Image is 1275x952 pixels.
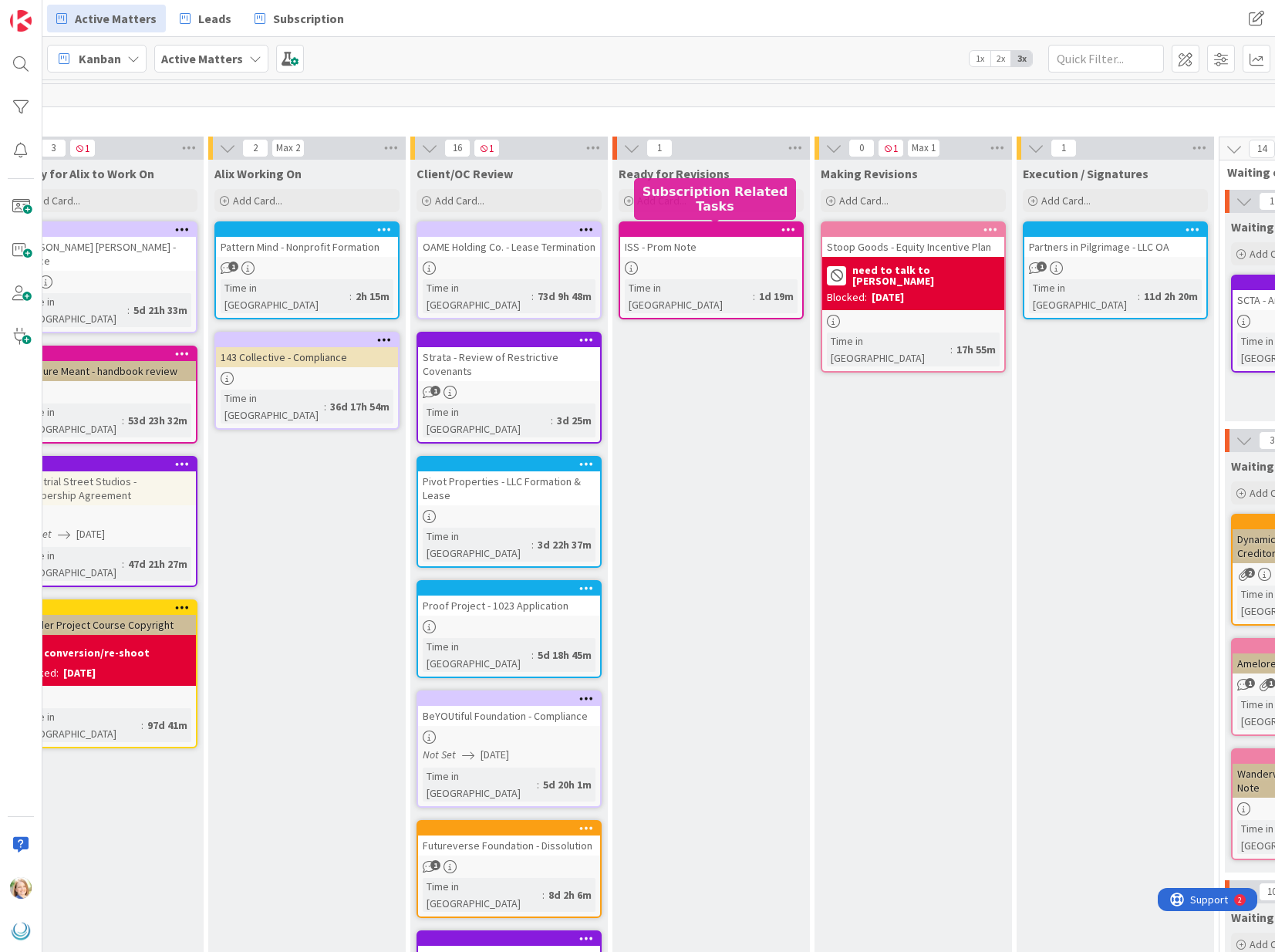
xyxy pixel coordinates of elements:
[1041,194,1091,208] span: Add Card...
[31,194,80,208] span: Add Card...
[417,580,602,678] a: Proof Project - 1023 ApplicationTime in [GEOGRAPHIC_DATA]:5d 18h 45m
[1023,221,1208,319] a: Partners in Pilgrimage - LLC OATime in [GEOGRAPHIC_DATA]:11d 2h 20m
[827,289,867,306] div: Blocked:
[417,332,602,444] a: Strata - Review of Restrictive CovenantsTime in [GEOGRAPHIC_DATA]:3d 25m
[417,166,513,181] span: Client/OC Review
[418,457,600,505] div: Pivot Properties - LLC Formation & Lease
[534,536,595,553] div: 3d 22h 37m
[418,347,600,381] div: Strata - Review of Restrictive Covenants
[19,547,122,581] div: Time in [GEOGRAPHIC_DATA]
[1249,140,1275,158] span: 14
[221,390,324,424] div: Time in [GEOGRAPHIC_DATA]
[620,223,802,257] div: ISS - Prom Note
[531,646,534,663] span: :
[423,403,551,437] div: Time in [GEOGRAPHIC_DATA]
[417,456,602,568] a: Pivot Properties - LLC Formation & LeaseTime in [GEOGRAPHIC_DATA]:3d 22h 37m
[534,646,595,663] div: 5d 18h 45m
[32,2,70,21] span: Support
[214,332,400,430] a: 143 Collective - ComplianceTime in [GEOGRAPHIC_DATA]:36d 17h 54m
[444,139,471,157] span: 16
[417,690,602,808] a: BeYOUtiful Foundation - ComplianceNot Set[DATE]Time in [GEOGRAPHIC_DATA]:5d 20h 1m
[12,346,197,444] a: Measure Meant - handbook reviewTime in [GEOGRAPHIC_DATA]:53d 23h 32m
[418,836,600,856] div: Futureverse Foundation - Dissolution
[1245,678,1255,688] span: 1
[1048,45,1164,73] input: Quick Filter...
[14,237,196,271] div: [PERSON_NAME] [PERSON_NAME] - Advice
[1024,237,1206,257] div: Partners in Pilgrimage - LLC OA
[1011,51,1032,66] span: 3x
[63,665,96,681] div: [DATE]
[216,347,398,367] div: 143 Collective - Compliance
[418,582,600,616] div: Proof Project - 1023 Application
[827,333,950,366] div: Time in [GEOGRAPHIC_DATA]
[127,302,130,319] span: :
[474,139,500,157] span: 1
[273,9,344,28] span: Subscription
[755,288,798,305] div: 1d 19m
[12,456,197,587] a: Industrial Street Studios - Membership AgreementNot Set[DATE]Time in [GEOGRAPHIC_DATA]:47d 21h 27m
[76,526,105,542] span: [DATE]
[14,601,196,635] div: Wander Project Course Copyright
[12,166,154,181] span: Ready for Alix to Work On
[619,221,804,319] a: ISS - Prom NoteTime in [GEOGRAPHIC_DATA]:1d 19m
[216,223,398,257] div: Pattern Mind - Nonprofit Formation
[640,184,790,214] h5: Subscription Related Tasks
[141,717,143,734] span: :
[553,412,595,429] div: 3d 25m
[10,10,32,32] img: Visit kanbanzone.com
[122,412,124,429] span: :
[423,768,537,802] div: Time in [GEOGRAPHIC_DATA]
[542,886,545,903] span: :
[646,139,673,157] span: 1
[324,398,326,415] span: :
[130,302,191,319] div: 5d 21h 33m
[14,471,196,505] div: Industrial Street Studios - Membership Agreement
[534,288,595,305] div: 73d 9h 48m
[531,536,534,553] span: :
[990,51,1011,66] span: 2x
[872,289,904,306] div: [DATE]
[124,555,191,572] div: 47d 21h 27m
[12,599,197,748] a: Wander Project Course Copyrightconversion/re-shootBlocked:[DATE]Time in [GEOGRAPHIC_DATA]:97d 41m
[80,6,84,19] div: 2
[221,279,349,313] div: Time in [GEOGRAPHIC_DATA]
[40,139,66,157] span: 3
[19,708,141,742] div: Time in [GEOGRAPHIC_DATA]
[1024,223,1206,257] div: Partners in Pilgrimage - LLC OA
[124,412,191,429] div: 53d 23h 32m
[545,886,595,903] div: 8d 2h 6m
[1051,139,1077,157] span: 1
[349,288,352,305] span: :
[1245,568,1255,578] span: 2
[12,221,197,333] a: [PERSON_NAME] [PERSON_NAME] - AdviceTime in [GEOGRAPHIC_DATA]:5d 21h 33m
[822,223,1004,257] div: Stoop Goods - Equity Incentive Plan
[216,237,398,257] div: Pattern Mind - Nonprofit Formation
[352,288,393,305] div: 2h 15m
[14,223,196,271] div: [PERSON_NAME] [PERSON_NAME] - Advice
[242,139,268,157] span: 2
[537,776,539,793] span: :
[539,776,595,793] div: 5d 20h 1m
[170,5,241,32] a: Leads
[417,820,602,918] a: Futureverse Foundation - DissolutionTime in [GEOGRAPHIC_DATA]:8d 2h 6m
[75,9,157,28] span: Active Matters
[418,223,600,257] div: OAME Holding Co. - Lease Termination
[44,647,150,658] b: conversion/re-shoot
[625,279,753,313] div: Time in [GEOGRAPHIC_DATA]
[233,194,282,208] span: Add Card...
[214,221,400,319] a: Pattern Mind - Nonprofit FormationTime in [GEOGRAPHIC_DATA]:2h 15m
[1138,288,1140,305] span: :
[852,265,1000,286] b: need to talk to [PERSON_NAME]
[821,221,1006,373] a: Stoop Goods - Equity Incentive Planneed to talk to [PERSON_NAME]Blocked:[DATE]Time in [GEOGRAPHIC...
[848,139,875,157] span: 0
[551,412,553,429] span: :
[198,9,231,28] span: Leads
[950,341,953,358] span: :
[970,51,990,66] span: 1x
[1037,262,1047,272] span: 1
[14,361,196,381] div: Measure Meant - handbook review
[423,748,456,761] i: Not Set
[423,878,542,912] div: Time in [GEOGRAPHIC_DATA]
[1140,288,1202,305] div: 11d 2h 20m
[821,166,918,181] span: Making Revisions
